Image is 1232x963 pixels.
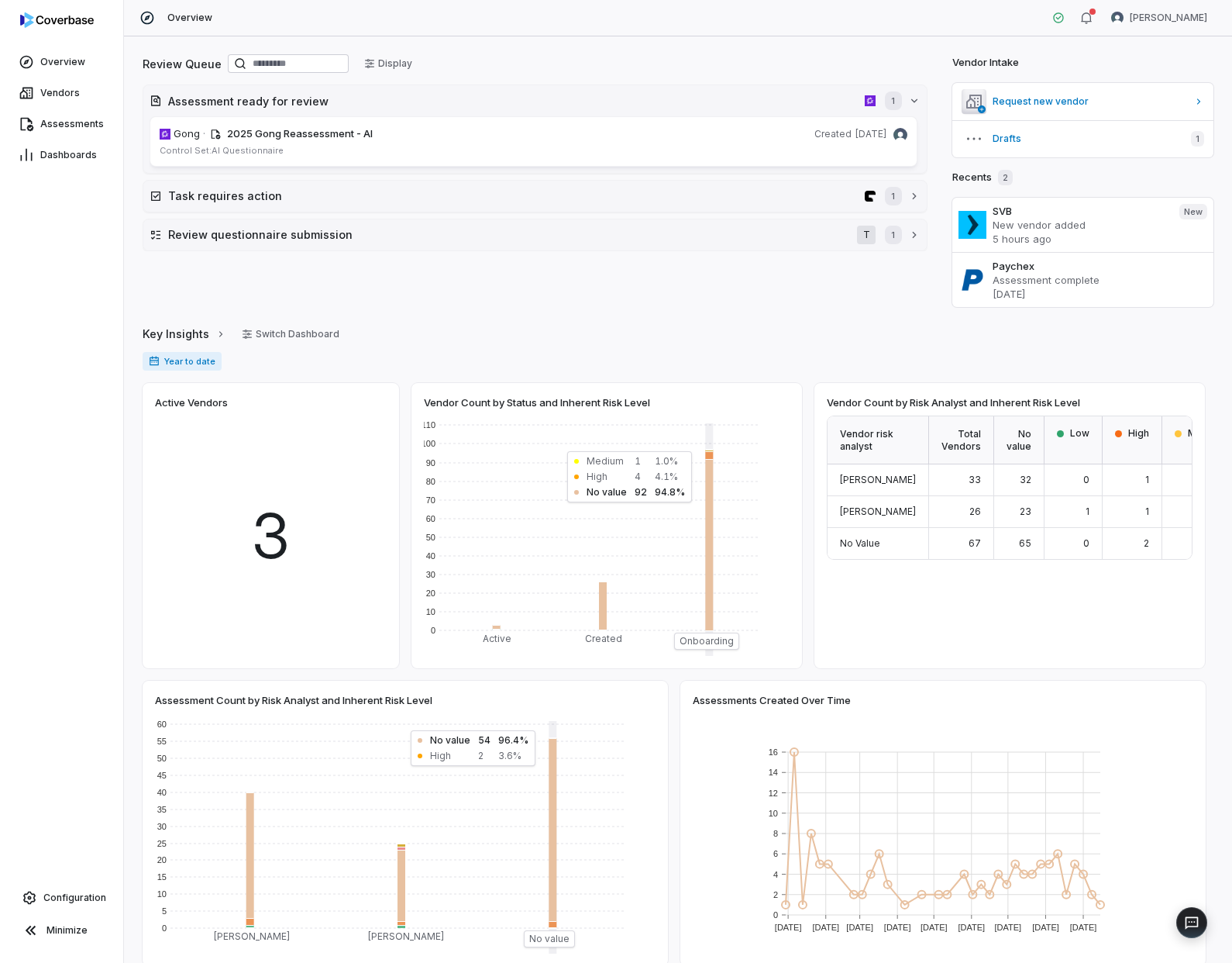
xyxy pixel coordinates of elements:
text: [DATE] [775,923,802,932]
text: 15 [157,872,167,882]
svg: Date range for report [149,356,160,367]
span: [PERSON_NAME] [1130,12,1207,24]
text: [DATE] [995,923,1022,932]
span: 2025 Gong Reassessment - AI [227,127,373,140]
div: Vendor risk analyst [828,416,929,464]
span: 1 [885,187,901,205]
a: Assessments [3,110,120,138]
button: Assessment ready for reviewgong.io1 [143,85,927,116]
text: 20 [157,855,167,865]
span: Low [1070,427,1089,440]
a: Request new vendor [952,83,1214,120]
p: New vendor added [993,218,1167,232]
text: 2 [773,890,778,899]
text: 45 [157,771,167,780]
text: 40 [157,788,167,797]
text: 16 [769,747,778,757]
text: [DATE] [958,923,985,932]
a: gong.ioGong· 2025 Gong Reassessment - AICreated[DATE]Daniel Aranibar avatarControl Set:AI Questio... [150,116,917,167]
h2: Review Queue [143,56,222,72]
text: 60 [426,514,435,523]
span: 1 [885,226,901,244]
text: 30 [157,822,167,831]
span: Request new vendor [993,95,1188,108]
span: 23 [1020,506,1031,517]
text: [DATE] [812,923,839,932]
p: 5 hours ago [993,232,1167,246]
span: Created [814,128,852,140]
text: [DATE] [846,923,873,932]
span: 0 [1083,537,1089,549]
text: [DATE] [1070,923,1097,932]
p: [DATE] [993,287,1208,301]
span: 33 [969,474,981,485]
span: Medium [1188,427,1225,440]
text: 4 [773,870,778,879]
button: Key Insights [138,318,231,350]
span: [PERSON_NAME] [840,506,916,517]
text: 90 [426,458,435,468]
span: 1 [1145,506,1149,517]
text: 10 [157,889,167,899]
span: 1 [1191,131,1204,147]
h3: SVB [993,204,1167,218]
text: 20 [426,588,435,598]
button: Task requires actioncolumn.com1 [143,181,927,212]
text: 110 [422,420,435,430]
span: 2 [1144,537,1149,549]
span: Vendor Count by Status and Inherent Risk Level [424,395,650,409]
text: 6 [773,849,778,858]
span: 67 [969,537,981,549]
text: 35 [157,805,167,814]
span: Assessment Count by Risk Analyst and Inherent Risk Level [155,693,432,707]
text: 10 [769,809,778,818]
text: 12 [769,789,778,798]
button: Drafts1 [952,120,1214,157]
text: 0 [162,923,167,933]
span: Overview [40,56,85,68]
h2: Review questionnaire submission [168,226,851,243]
span: 32 [1020,474,1031,485]
text: 80 [426,477,435,486]
span: 26 [969,506,981,517]
text: [DATE] [921,923,948,932]
h2: Vendor Intake [952,55,1019,71]
button: Minimize [6,915,117,946]
text: 40 [426,551,435,561]
a: Key Insights [143,318,226,350]
h3: Paychex [993,259,1208,273]
span: Assessments [40,118,104,130]
a: Dashboards [3,141,120,169]
img: logo-D7KZi-bG.svg [20,12,94,28]
a: SVBNew vendor added5 hours agoNew [952,198,1214,252]
span: · [203,126,205,142]
h2: Recents [952,170,1013,185]
span: [DATE] [855,128,887,140]
text: [DATE] [884,923,911,932]
text: 14 [769,768,778,777]
span: Minimize [46,924,88,937]
p: Assessment complete [993,273,1208,287]
text: 100 [422,439,435,448]
text: 25 [157,839,167,848]
img: Daniel Aranibar avatar [1111,12,1124,24]
span: Control Set: AI Questionnaire [160,145,284,156]
div: No value [994,416,1044,464]
span: Gong [174,126,200,142]
span: Active Vendors [155,395,228,409]
a: Overview [3,48,120,76]
span: 3 [251,489,291,582]
h2: Assessment ready for review [168,93,859,109]
span: Vendors [40,87,80,99]
text: 50 [426,533,435,542]
span: [PERSON_NAME] [840,474,916,485]
text: 60 [157,720,167,729]
text: 30 [426,570,435,579]
span: Assessments Created Over Time [693,693,851,707]
a: Configuration [6,884,117,912]
span: 1 [1086,506,1089,517]
button: Switch Dashboard [232,323,349,346]
text: 50 [157,754,167,763]
span: No Value [840,537,880,549]
text: 55 [157,737,167,746]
